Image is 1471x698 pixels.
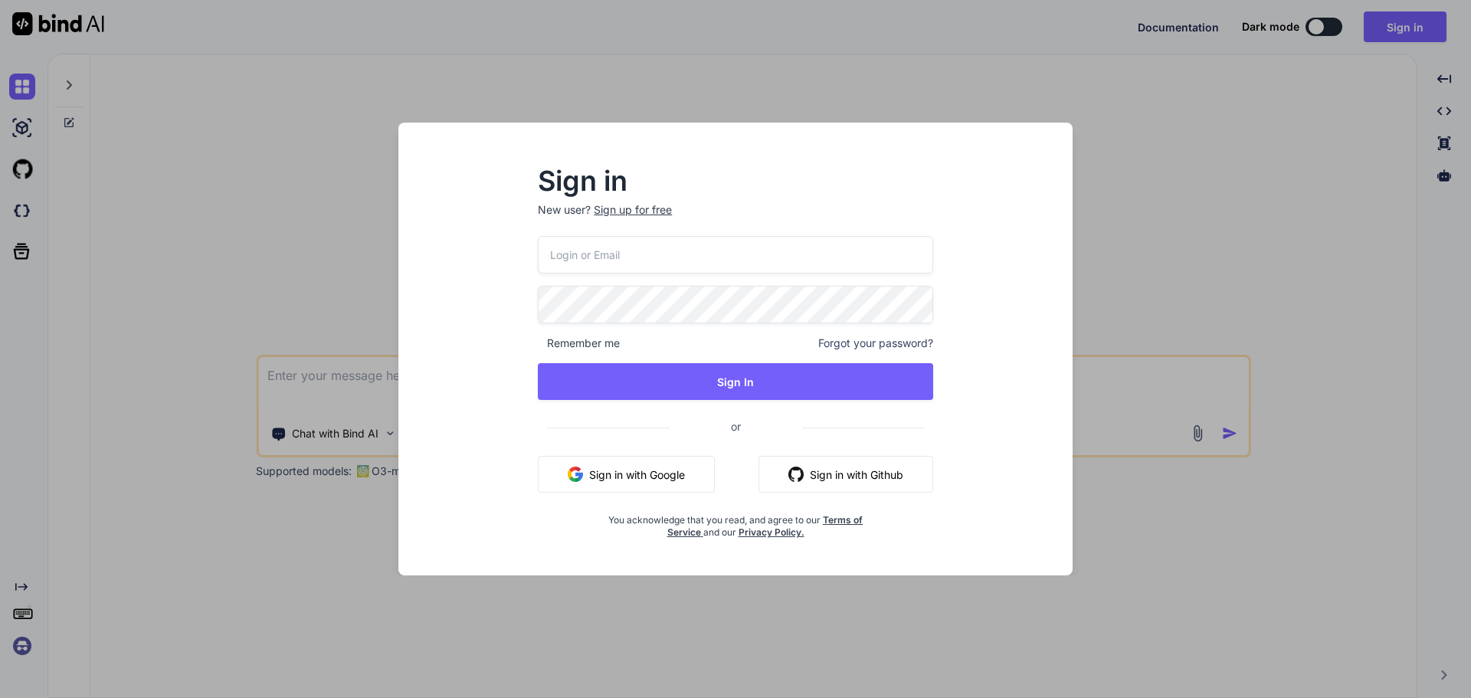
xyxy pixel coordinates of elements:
[818,336,933,351] span: Forgot your password?
[594,202,672,218] div: Sign up for free
[758,456,933,493] button: Sign in with Github
[538,169,933,193] h2: Sign in
[739,526,804,538] a: Privacy Policy.
[538,456,715,493] button: Sign in with Google
[538,336,620,351] span: Remember me
[538,236,933,274] input: Login or Email
[604,505,867,539] div: You acknowledge that you read, and agree to our and our
[538,202,933,236] p: New user?
[568,467,583,482] img: google
[667,514,863,538] a: Terms of Service
[538,363,933,400] button: Sign In
[788,467,804,482] img: github
[670,408,802,445] span: or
